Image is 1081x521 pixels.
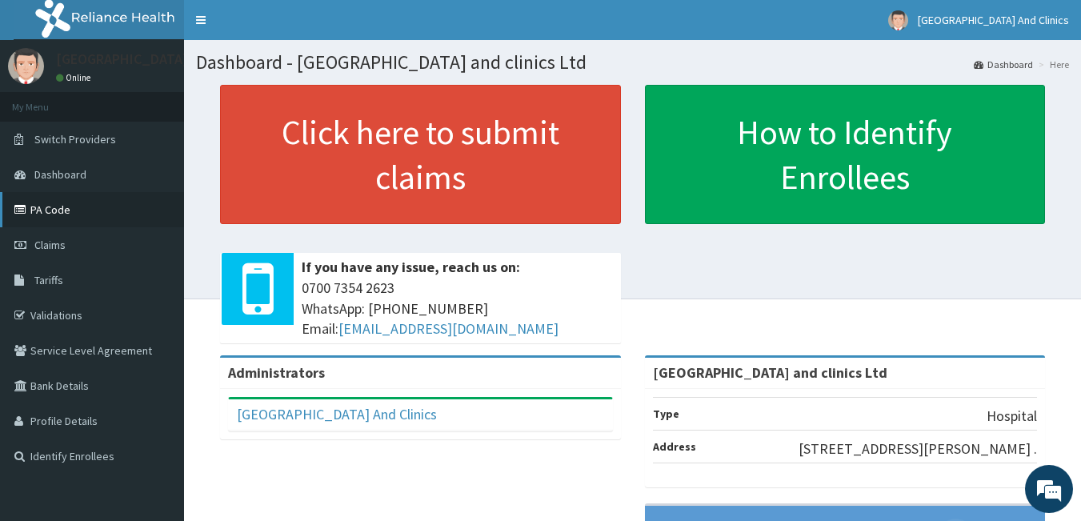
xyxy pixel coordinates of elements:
b: If you have any issue, reach us on: [302,258,520,276]
b: Type [653,407,679,421]
p: [STREET_ADDRESS][PERSON_NAME] . [799,439,1037,459]
li: Here [1035,58,1069,71]
a: Online [56,72,94,83]
a: [GEOGRAPHIC_DATA] And Clinics [237,405,437,423]
span: Dashboard [34,167,86,182]
span: 0700 7354 2623 WhatsApp: [PHONE_NUMBER] Email: [302,278,613,339]
a: Click here to submit claims [220,85,621,224]
img: User Image [8,48,44,84]
span: Tariffs [34,273,63,287]
b: Address [653,439,696,454]
a: Dashboard [974,58,1033,71]
b: Administrators [228,363,325,382]
p: Hospital [987,406,1037,427]
a: [EMAIL_ADDRESS][DOMAIN_NAME] [338,319,559,338]
p: [GEOGRAPHIC_DATA] And Clinics [56,52,258,66]
span: Switch Providers [34,132,116,146]
strong: [GEOGRAPHIC_DATA] and clinics Ltd [653,363,887,382]
span: Claims [34,238,66,252]
a: How to Identify Enrollees [645,85,1046,224]
h1: Dashboard - [GEOGRAPHIC_DATA] and clinics Ltd [196,52,1069,73]
span: [GEOGRAPHIC_DATA] And Clinics [918,13,1069,27]
img: User Image [888,10,908,30]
